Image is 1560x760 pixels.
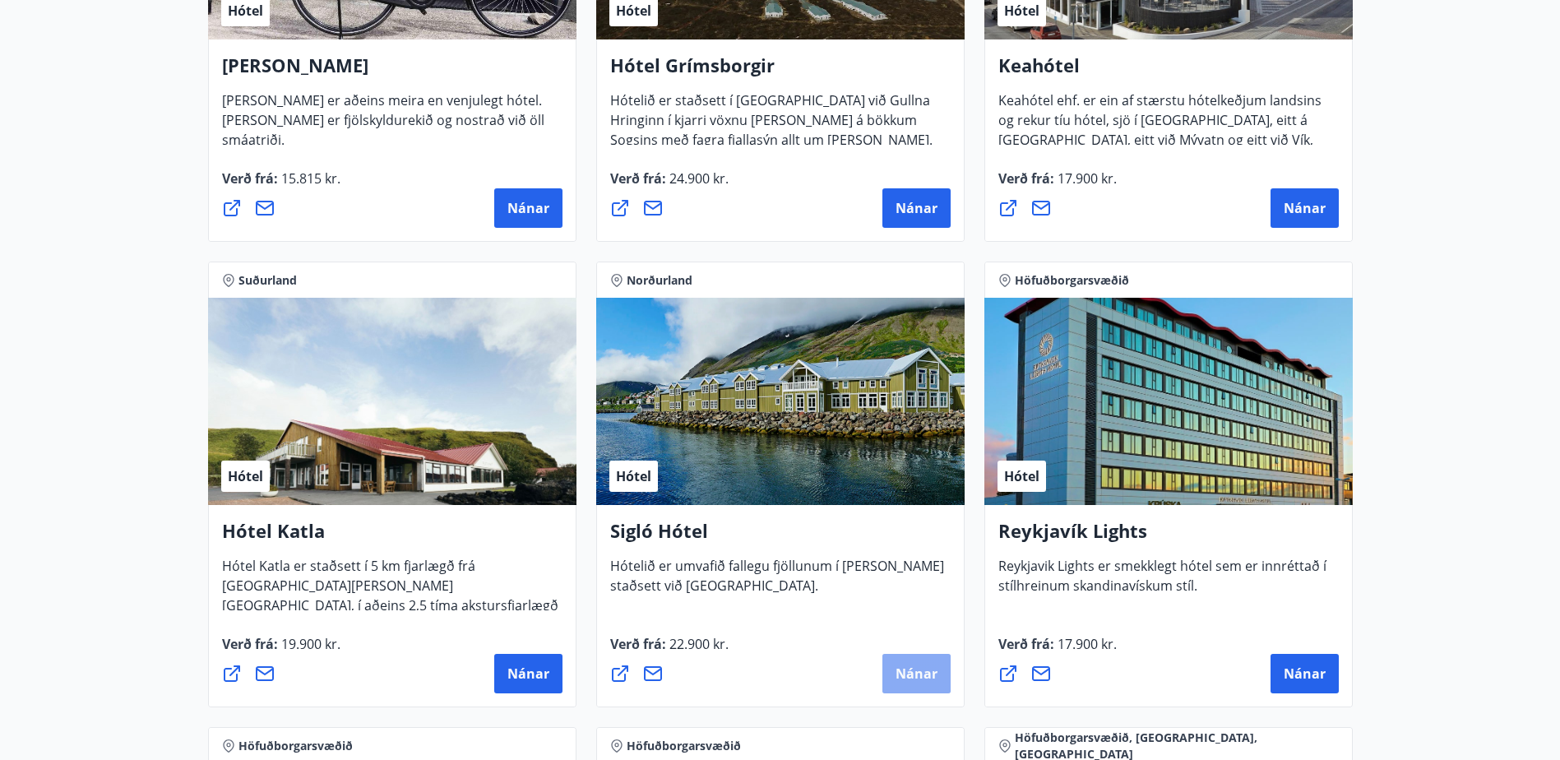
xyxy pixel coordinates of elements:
button: Nánar [882,654,951,693]
span: Nánar [507,199,549,217]
span: Verð frá : [222,169,340,201]
span: 17.900 kr. [1054,635,1117,653]
span: Verð frá : [998,169,1117,201]
h4: Hótel Katla [222,518,562,556]
span: Verð frá : [222,635,340,666]
span: 17.900 kr. [1054,169,1117,188]
span: 15.815 kr. [278,169,340,188]
span: Verð frá : [998,635,1117,666]
span: Verð frá : [610,169,729,201]
button: Nánar [1271,188,1339,228]
span: Keahótel ehf. er ein af stærstu hótelkeðjum landsins og rekur tíu hótel, sjö í [GEOGRAPHIC_DATA],... [998,91,1322,202]
span: Nánar [1284,199,1326,217]
span: Nánar [1284,665,1326,683]
h4: Keahótel [998,53,1339,90]
span: Verð frá : [610,635,729,666]
span: Norðurland [627,272,692,289]
span: Hótel [1004,2,1039,20]
span: Höfuðborgarsvæðið [1015,272,1129,289]
h4: [PERSON_NAME] [222,53,562,90]
button: Nánar [1271,654,1339,693]
h4: Reykjavík Lights [998,518,1339,556]
button: Nánar [494,188,562,228]
span: Hótel [616,467,651,485]
span: Suðurland [238,272,297,289]
span: Nánar [507,665,549,683]
span: [PERSON_NAME] er aðeins meira en venjulegt hótel. [PERSON_NAME] er fjölskyldurekið og nostrað við... [222,91,544,162]
span: Hótel [1004,467,1039,485]
span: Hótel [228,467,263,485]
span: Nánar [896,665,937,683]
span: Hótel [228,2,263,20]
h4: Hótel Grímsborgir [610,53,951,90]
span: Hótel Katla er staðsett í 5 km fjarlægð frá [GEOGRAPHIC_DATA][PERSON_NAME][GEOGRAPHIC_DATA], í að... [222,557,558,647]
button: Nánar [882,188,951,228]
span: Höfuðborgarsvæðið [238,738,353,754]
h4: Sigló Hótel [610,518,951,556]
button: Nánar [494,654,562,693]
span: 22.900 kr. [666,635,729,653]
span: 24.900 kr. [666,169,729,188]
span: Hótel [616,2,651,20]
span: Hótelið er staðsett í [GEOGRAPHIC_DATA] við Gullna Hringinn í kjarri vöxnu [PERSON_NAME] á bökkum... [610,91,933,202]
span: Hótelið er umvafið fallegu fjöllunum í [PERSON_NAME] staðsett við [GEOGRAPHIC_DATA]. [610,557,944,608]
span: Höfuðborgarsvæðið [627,738,741,754]
span: Nánar [896,199,937,217]
span: Reykjavik Lights er smekklegt hótel sem er innréttað í stílhreinum skandinavískum stíl. [998,557,1326,608]
span: 19.900 kr. [278,635,340,653]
